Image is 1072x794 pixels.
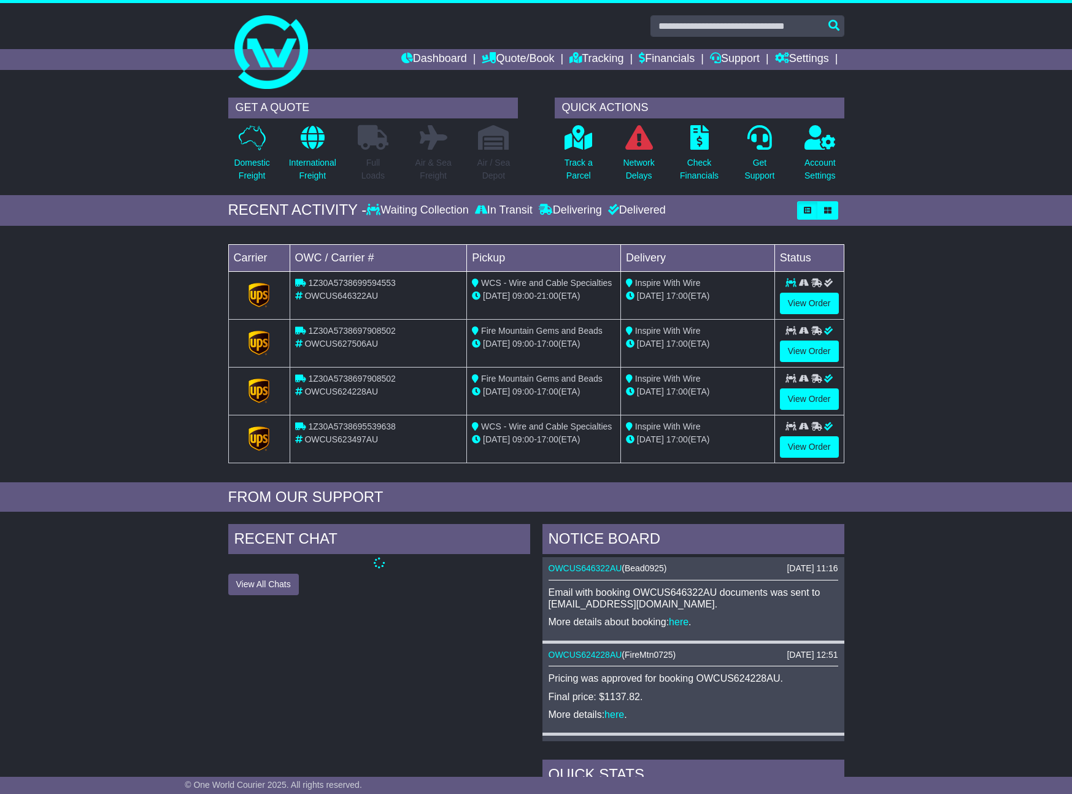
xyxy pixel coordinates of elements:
[605,204,666,217] div: Delivered
[549,673,838,684] p: Pricing was approved for booking OWCUS624228AU.
[669,617,688,627] a: here
[549,650,622,660] a: OWCUS624228AU
[358,156,388,182] p: Full Loads
[780,341,839,362] a: View Order
[635,326,701,336] span: Inspire With Wire
[787,650,838,660] div: [DATE] 12:51
[512,339,534,349] span: 09:00
[234,156,269,182] p: Domestic Freight
[472,337,615,350] div: - (ETA)
[304,291,378,301] span: OWCUS646322AU
[679,125,719,189] a: CheckFinancials
[626,433,769,446] div: (ETA)
[549,563,838,574] div: ( )
[481,422,612,431] span: WCS - Wire and Cable Specialties
[482,49,554,70] a: Quote/Book
[637,339,664,349] span: [DATE]
[680,156,719,182] p: Check Financials
[249,331,269,355] img: GetCarrierServiceLogo
[625,650,673,660] span: FireMtn0725
[635,278,701,288] span: Inspire With Wire
[289,156,336,182] p: International Freight
[666,434,688,444] span: 17:00
[228,524,530,557] div: RECENT CHAT
[249,283,269,307] img: GetCarrierServiceLogo
[804,125,836,189] a: AccountSettings
[308,278,395,288] span: 1Z30A5738699594553
[288,125,337,189] a: InternationalFreight
[512,291,534,301] span: 09:00
[308,326,395,336] span: 1Z30A5738697908502
[569,49,623,70] a: Tracking
[290,244,467,271] td: OWC / Carrier #
[744,125,775,189] a: GetSupport
[512,434,534,444] span: 09:00
[604,709,624,720] a: here
[549,587,838,610] p: Email with booking OWCUS646322AU documents was sent to [EMAIL_ADDRESS][DOMAIN_NAME].
[481,278,612,288] span: WCS - Wire and Cable Specialties
[780,436,839,458] a: View Order
[635,374,701,384] span: Inspire With Wire
[626,385,769,398] div: (ETA)
[481,326,603,336] span: Fire Mountain Gems and Beads
[233,125,270,189] a: DomesticFreight
[666,387,688,396] span: 17:00
[744,156,774,182] p: Get Support
[780,388,839,410] a: View Order
[228,244,290,271] td: Carrier
[249,379,269,403] img: GetCarrierServiceLogo
[555,98,844,118] div: QUICK ACTIONS
[787,563,838,574] div: [DATE] 11:16
[774,244,844,271] td: Status
[467,244,621,271] td: Pickup
[415,156,452,182] p: Air & Sea Freight
[549,709,838,720] p: More details: .
[483,291,510,301] span: [DATE]
[637,434,664,444] span: [DATE]
[472,385,615,398] div: - (ETA)
[635,422,701,431] span: Inspire With Wire
[483,339,510,349] span: [DATE]
[549,650,838,660] div: ( )
[249,426,269,451] img: GetCarrierServiceLogo
[625,563,664,573] span: Bead0925
[483,387,510,396] span: [DATE]
[472,204,536,217] div: In Transit
[639,49,695,70] a: Financials
[228,488,844,506] div: FROM OUR SUPPORT
[564,125,593,189] a: Track aParcel
[401,49,467,70] a: Dashboard
[637,291,664,301] span: [DATE]
[637,387,664,396] span: [DATE]
[710,49,760,70] a: Support
[542,760,844,793] div: Quick Stats
[549,563,622,573] a: OWCUS646322AU
[483,434,510,444] span: [DATE]
[472,290,615,303] div: - (ETA)
[366,204,471,217] div: Waiting Collection
[626,337,769,350] div: (ETA)
[537,434,558,444] span: 17:00
[780,293,839,314] a: View Order
[666,291,688,301] span: 17:00
[537,339,558,349] span: 17:00
[775,49,829,70] a: Settings
[620,244,774,271] td: Delivery
[804,156,836,182] p: Account Settings
[626,290,769,303] div: (ETA)
[537,291,558,301] span: 21:00
[481,374,603,384] span: Fire Mountain Gems and Beads
[623,156,654,182] p: Network Delays
[549,616,838,628] p: More details about booking: .
[228,98,518,118] div: GET A QUOTE
[472,433,615,446] div: - (ETA)
[512,387,534,396] span: 09:00
[304,434,378,444] span: OWCUS623497AU
[304,387,378,396] span: OWCUS624228AU
[666,339,688,349] span: 17:00
[565,156,593,182] p: Track a Parcel
[308,422,395,431] span: 1Z30A5738695539638
[304,339,378,349] span: OWCUS627506AU
[542,524,844,557] div: NOTICE BOARD
[228,574,299,595] button: View All Chats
